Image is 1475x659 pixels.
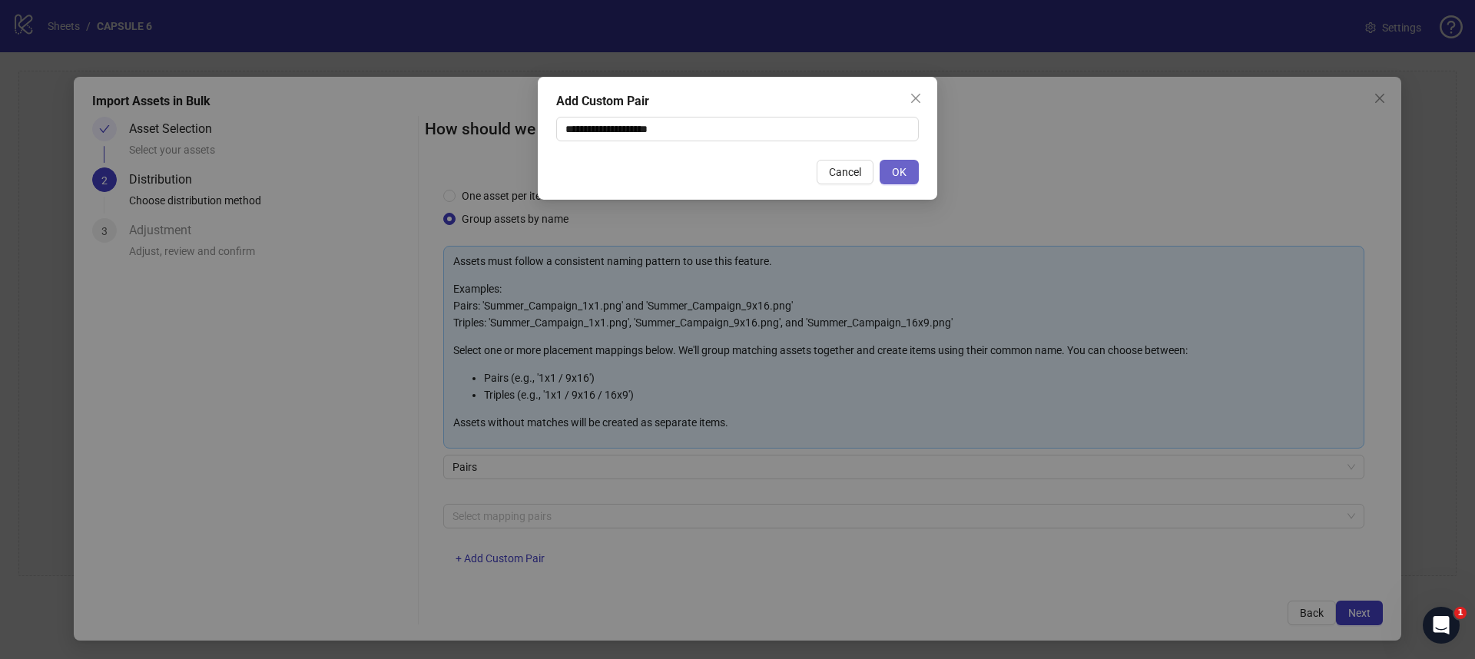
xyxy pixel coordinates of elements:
button: Cancel [817,160,873,184]
span: OK [892,166,907,178]
button: OK [880,160,919,184]
span: close [910,92,922,104]
button: Close [903,86,928,111]
span: Cancel [829,166,861,178]
div: Add Custom Pair [556,92,919,111]
span: 1 [1454,607,1467,619]
iframe: Intercom live chat [1423,607,1460,644]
